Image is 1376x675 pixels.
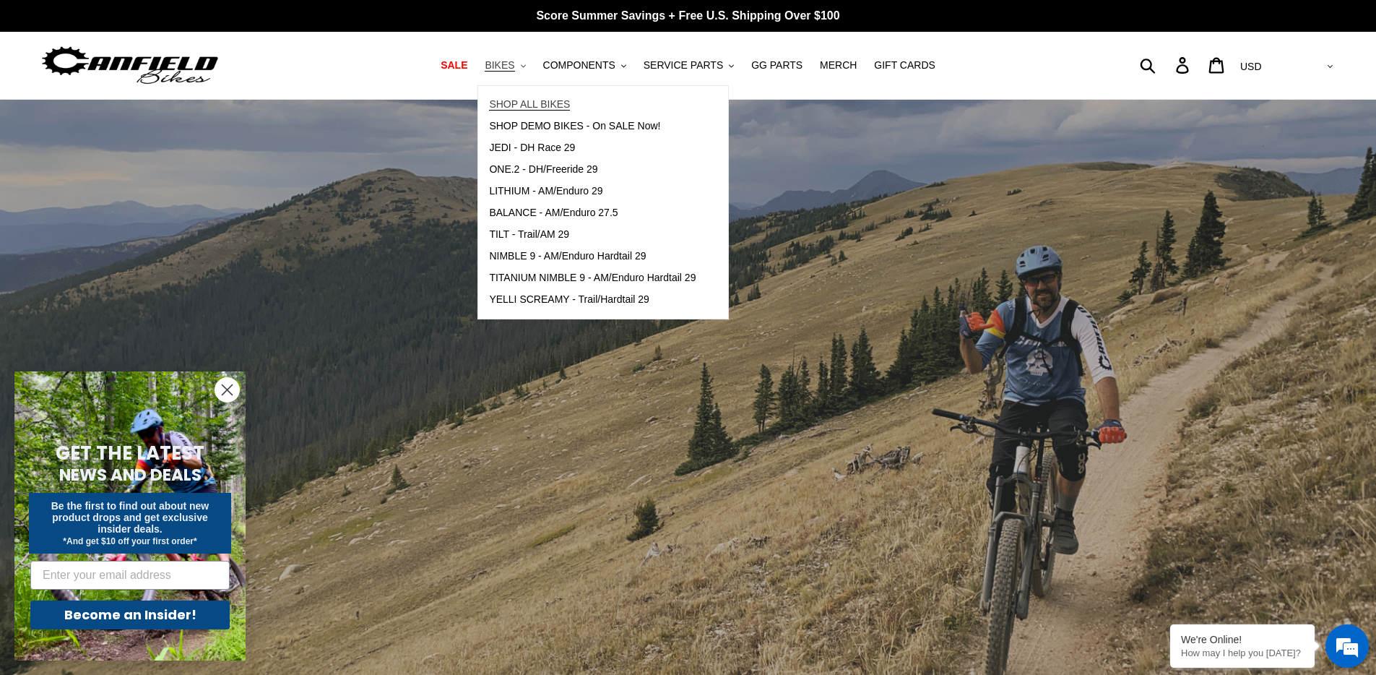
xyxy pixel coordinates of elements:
div: Minimize live chat window [237,7,272,42]
p: How may I help you today? [1181,648,1304,658]
div: We're Online! [1181,634,1304,645]
a: SALE [433,56,475,75]
span: GG PARTS [751,59,802,72]
a: SHOP ALL BIKES [478,94,706,116]
span: TILT - Trail/AM 29 [489,228,569,241]
span: NEWS AND DEALS [59,463,202,486]
a: BALANCE - AM/Enduro 27.5 [478,202,706,224]
span: MERCH [820,59,857,72]
img: d_696896380_company_1647369064580_696896380 [46,72,82,108]
a: MERCH [813,56,864,75]
input: Search [1148,49,1185,81]
span: *And get $10 off your first order* [63,536,196,546]
button: Close dialog [215,377,240,403]
textarea: Type your message and hit 'Enter' [7,395,275,445]
button: Become an Insider! [30,601,230,629]
span: SALE [441,59,467,72]
a: NIMBLE 9 - AM/Enduro Hardtail 29 [478,246,706,267]
button: BIKES [477,56,532,75]
span: BIKES [485,59,514,72]
a: GIFT CARDS [867,56,943,75]
span: ONE.2 - DH/Freeride 29 [489,163,597,176]
span: NIMBLE 9 - AM/Enduro Hardtail 29 [489,250,646,262]
span: GIFT CARDS [874,59,935,72]
span: COMPONENTS [543,59,615,72]
a: ONE.2 - DH/Freeride 29 [478,159,706,181]
a: TITANIUM NIMBLE 9 - AM/Enduro Hardtail 29 [478,267,706,289]
span: GET THE LATEST [56,440,204,466]
a: YELLI SCREAMY - Trail/Hardtail 29 [478,289,706,311]
button: SERVICE PARTS [636,56,741,75]
span: BALANCE - AM/Enduro 27.5 [489,207,618,219]
span: JEDI - DH Race 29 [489,142,575,154]
span: SERVICE PARTS [644,59,723,72]
a: JEDI - DH Race 29 [478,137,706,159]
div: Navigation go back [16,79,38,101]
a: SHOP DEMO BIKES - On SALE Now! [478,116,706,137]
input: Enter your email address [30,561,230,590]
span: SHOP ALL BIKES [489,98,570,111]
span: SHOP DEMO BIKES - On SALE Now! [489,120,660,132]
button: COMPONENTS [536,56,633,75]
a: LITHIUM - AM/Enduro 29 [478,181,706,202]
span: Be the first to find out about new product drops and get exclusive insider deals. [51,500,209,535]
a: TILT - Trail/AM 29 [478,224,706,246]
div: Chat with us now [97,81,264,100]
span: YELLI SCREAMY - Trail/Hardtail 29 [489,293,649,306]
span: We're online! [84,182,199,328]
span: LITHIUM - AM/Enduro 29 [489,185,602,197]
span: TITANIUM NIMBLE 9 - AM/Enduro Hardtail 29 [489,272,696,284]
a: GG PARTS [744,56,810,75]
img: Canfield Bikes [40,43,220,88]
